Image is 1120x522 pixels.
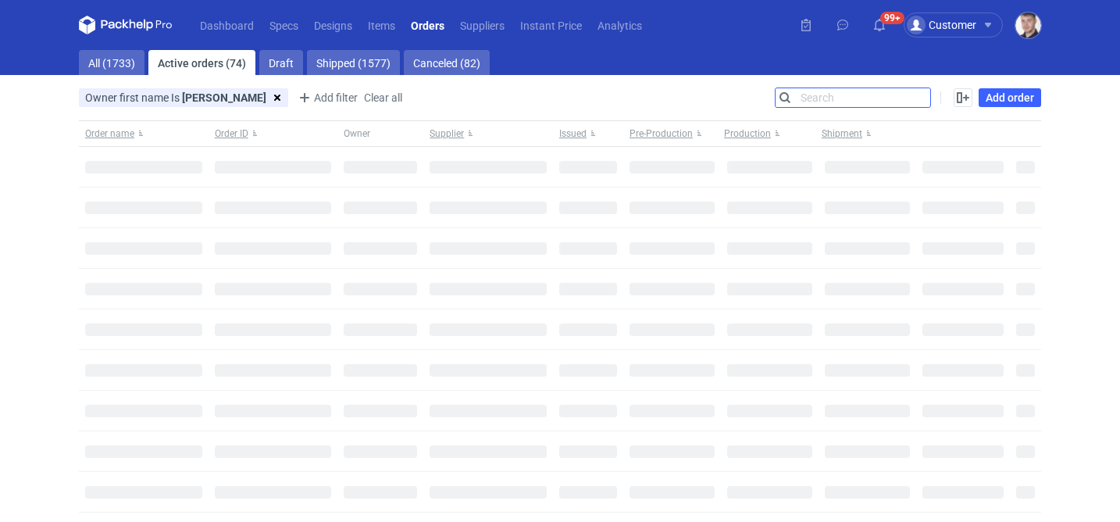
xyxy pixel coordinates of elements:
[904,13,1015,38] button: Customer
[512,16,590,34] a: Instant Price
[360,16,403,34] a: Items
[423,121,553,146] button: Supplier
[192,16,262,34] a: Dashboard
[819,121,916,146] button: Shipment
[79,88,266,107] button: Owner first name Is [PERSON_NAME]
[559,127,587,140] span: Issued
[776,88,930,107] input: Search
[623,121,721,146] button: Pre-Production
[306,16,360,34] a: Designs
[259,50,303,75] a: Draft
[148,50,255,75] a: Active orders (74)
[79,16,173,34] svg: Packhelp Pro
[79,121,209,146] button: Order name
[907,16,976,34] div: Customer
[404,50,490,75] a: Canceled (82)
[430,127,464,140] span: Supplier
[79,50,144,75] a: All (1733)
[262,16,306,34] a: Specs
[452,16,512,34] a: Suppliers
[630,127,693,140] span: Pre-Production
[344,127,370,140] span: Owner
[724,127,771,140] span: Production
[85,127,134,140] span: Order name
[1015,13,1041,38] img: Maciej Sikora
[590,16,650,34] a: Analytics
[403,16,452,34] a: Orders
[979,88,1041,107] a: Add order
[79,88,266,107] div: Owner first name Is
[867,13,892,38] button: 99+
[182,91,266,104] strong: [PERSON_NAME]
[822,127,862,140] span: Shipment
[294,88,358,107] button: Add filter
[209,121,338,146] button: Order ID
[553,121,623,146] button: Issued
[215,127,248,140] span: Order ID
[721,121,819,146] button: Production
[363,88,403,107] button: Clear all
[364,92,402,103] span: Clear all
[295,88,358,107] span: Add filter
[307,50,400,75] a: Shipped (1577)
